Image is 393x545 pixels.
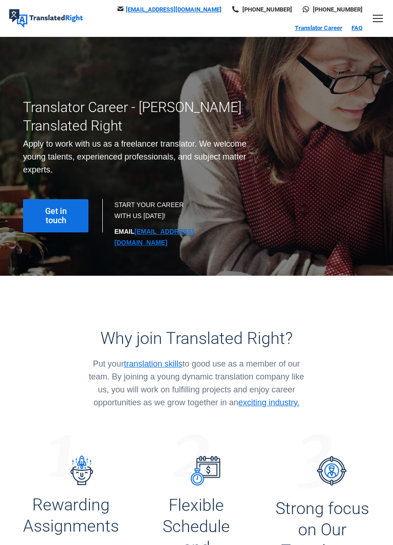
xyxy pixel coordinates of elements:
a: FAQ [352,24,363,31]
img: null [298,434,346,489]
span: Get in touch [34,207,77,225]
a: Translator Career [295,24,342,31]
a: Mobile menu icon [372,12,384,24]
img: null [48,434,93,485]
a: [EMAIL_ADDRESS][DOMAIN_NAME] [114,228,194,246]
div: START YOUR CAREER WITH US [DATE]! [114,199,187,248]
h3: Why join Translated Right? [83,329,310,348]
img: Translated Right [9,9,83,28]
h1: Translator Career - [PERSON_NAME] Translated Right [23,98,250,135]
a: translation skills [124,359,182,368]
strong: EMAIL [114,228,194,246]
a: exciting industry. [238,398,299,407]
a: [EMAIL_ADDRESS][DOMAIN_NAME] [126,6,222,13]
a: [PHONE_NUMBER] [301,6,363,13]
a: [PHONE_NUMBER] [231,6,292,13]
h3: Rewarding Assignments [23,494,119,537]
a: Get in touch [23,199,88,232]
div: Apply to work with us as a freelancer translator. We welcome young talents, experienced professio... [23,137,250,176]
img: null [173,434,220,486]
div: Put your to good use as a member of our team. By joining a young dynamic translation company like... [83,357,310,409]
